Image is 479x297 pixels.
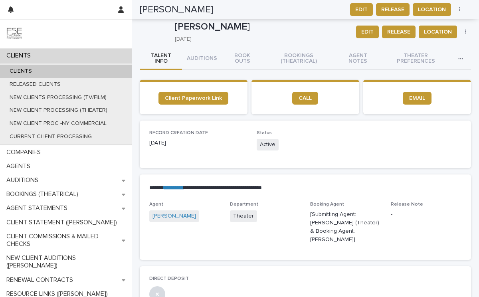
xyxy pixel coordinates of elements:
button: RELEASE [376,3,410,16]
button: BOOKINGS (THEATRICAL) [263,48,335,70]
p: CLIENTS [3,68,38,75]
button: LOCATION [413,3,451,16]
span: EDIT [361,28,374,36]
p: CLIENTS [3,52,37,59]
a: CALL [292,92,318,105]
p: CURRENT CLIENT PROCESSING [3,133,98,140]
p: [Submitting Agent: [PERSON_NAME] (Theater) & Booking Agent: [PERSON_NAME]] [310,210,381,244]
img: 9JgRvJ3ETPGCJDhvPVA5 [6,26,22,42]
button: TALENT INFO [140,48,182,70]
span: Department [230,202,258,207]
span: EDIT [355,6,368,14]
button: LOCATION [419,26,457,38]
span: RECORD CREATION DATE [149,131,208,135]
button: AGENT NOTES [335,48,381,70]
a: [PERSON_NAME] [152,212,196,220]
button: THEATER PREFERENCES [381,48,451,70]
p: NEW CLIENT PROC -NY COMMERCIAL [3,120,113,127]
button: AUDITIONS [182,48,222,70]
p: BOOKINGS (THEATRICAL) [3,190,85,198]
button: BOOK OUTS [222,48,263,70]
span: Status [257,131,272,135]
p: CLIENT STATEMENT ([PERSON_NAME]) [3,219,123,226]
span: Agent [149,202,163,207]
p: COMPANIES [3,148,47,156]
span: CALL [299,95,312,101]
p: AGENTS [3,162,37,170]
p: [DATE] [175,36,346,43]
span: Active [257,139,279,150]
p: CLIENT COMMISSIONS & MAILED CHECKS [3,233,122,248]
p: AUDITIONS [3,176,45,184]
button: RELEASE [382,26,416,38]
button: EDIT [356,26,379,38]
p: NEW CLIENT PROCESSING (THEATER) [3,107,114,114]
span: Client Paperwork Link [165,95,222,101]
span: LOCATION [418,6,446,14]
span: Theater [230,210,257,222]
span: Booking Agent [310,202,344,207]
h2: [PERSON_NAME] [140,4,213,16]
p: - [391,210,462,219]
span: RELEASE [381,6,404,14]
span: RELEASE [387,28,410,36]
p: NEW CLIENTS PROCESSING (TV/FILM) [3,94,113,101]
p: AGENT STATEMENTS [3,204,74,212]
p: RENEWAL CONTRACTS [3,276,79,284]
a: Client Paperwork Link [158,92,228,105]
p: [DATE] [149,139,247,147]
p: NEW CLIENT AUDITIONS ([PERSON_NAME]) [3,254,132,269]
button: EDIT [350,3,373,16]
span: Release Note [391,202,423,207]
span: LOCATION [424,28,452,36]
a: EMAIL [403,92,431,105]
p: RELEASED CLIENTS [3,81,67,88]
span: DIRECT DEPOSIT [149,276,189,281]
p: [PERSON_NAME] [175,21,350,33]
span: EMAIL [409,95,425,101]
